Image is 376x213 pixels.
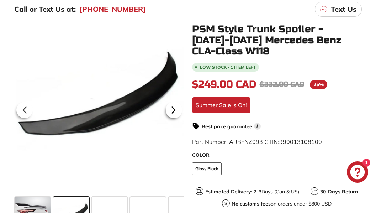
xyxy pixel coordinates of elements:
[200,65,256,69] span: Low stock - 1 item left
[232,201,271,207] strong: No customs fees
[232,200,332,208] p: on orders under $800 USD
[14,4,76,15] p: Call or Text Us at:
[254,123,261,130] span: i
[331,4,356,15] p: Text Us
[192,78,256,90] span: $249.00 CAD
[192,24,362,57] h1: PSM Style Trunk Spoiler - [DATE]-[DATE] Mercedes Benz CLA-Class W118
[192,138,322,145] span: Part Number: ARBENZ093 GTIN:
[260,80,304,89] span: $332.00 CAD
[310,80,327,89] span: 25%
[192,151,362,159] label: COLOR
[205,188,299,196] p: Days (Can & US)
[279,138,322,145] span: 990013108100
[205,188,261,195] strong: Estimated Delivery: 2-3
[345,161,370,185] inbox-online-store-chat: Shopify online store chat
[192,97,250,113] div: Summer Sale is On!
[320,188,358,195] strong: 30-Days Return
[315,2,362,17] a: Text Us
[79,4,146,15] a: [PHONE_NUMBER]
[202,123,252,130] strong: Best price guarantee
